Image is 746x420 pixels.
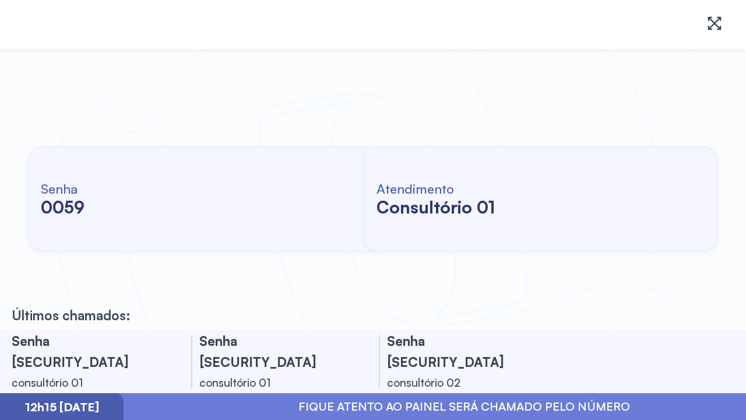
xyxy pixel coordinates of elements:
h3: Senha [SECURITY_DATA] [12,330,163,372]
h2: 0059 [41,197,85,218]
div: consultório 01 [12,372,163,393]
div: consultório 01 [199,372,351,393]
div: consultório 02 [387,372,539,393]
h3: Senha [SECURITY_DATA] [199,330,351,372]
h2: consultório 01 [376,197,495,218]
h6: Senha [41,180,85,197]
h3: Senha [SECURITY_DATA] [387,330,539,372]
p: Últimos chamados: [12,307,131,323]
img: Logotipo do estabelecimento [19,9,149,40]
h6: Atendimento [376,180,495,197]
